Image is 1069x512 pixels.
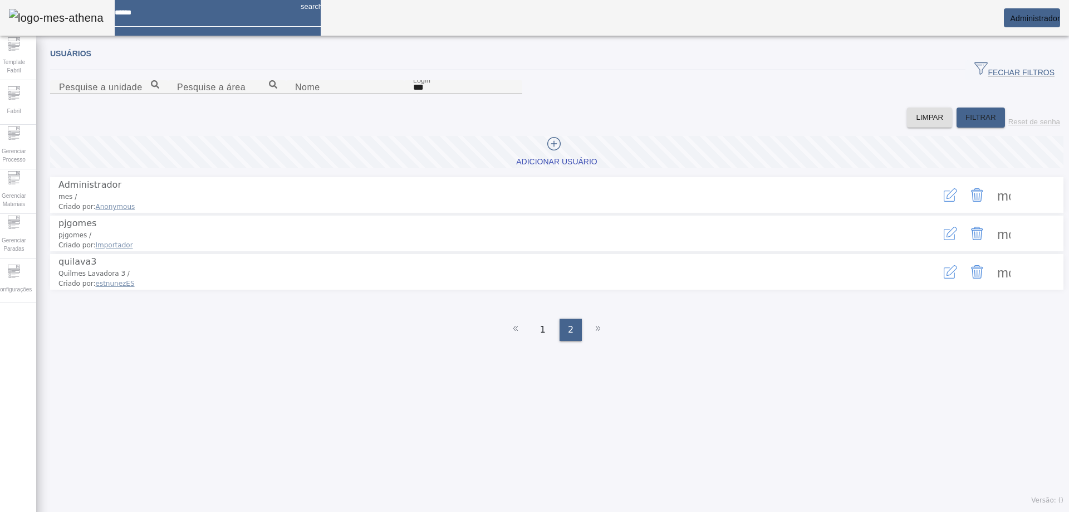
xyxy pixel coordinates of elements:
[974,62,1055,79] span: FECHAR FILTROS
[957,108,1005,128] button: FILTRAR
[964,259,990,285] button: Delete
[540,323,546,337] span: 1
[295,82,320,92] mat-label: Nome
[916,112,943,123] span: LIMPAR
[907,108,952,128] button: LIMPAR
[58,193,77,201] span: mes /
[58,202,894,212] span: Criado por:
[9,9,104,27] img: logo-mes-athena
[58,270,130,277] span: Quilmes Lavadora 3 /
[58,256,96,267] span: quilava3
[964,182,990,208] button: Delete
[58,279,894,289] span: Criado por:
[3,104,24,119] span: Fabril
[990,259,1017,285] button: Mais
[177,81,277,94] input: Number
[59,82,143,92] mat-label: Pesquise a unidade
[990,182,1017,208] button: Mais
[58,231,91,239] span: pjgomes /
[96,280,135,287] span: estnunezES
[50,136,1063,168] button: Adicionar Usuário
[990,220,1017,247] button: Mais
[965,112,996,123] span: FILTRAR
[96,241,133,249] span: Importador
[58,179,121,190] span: Administrador
[1008,118,1060,126] label: Reset de senha
[50,49,91,58] span: Usuários
[58,218,96,228] span: pjgomes
[96,203,135,211] span: Anonymous
[1031,496,1063,504] span: Versão: ()
[516,157,597,168] div: Adicionar Usuário
[58,240,894,250] span: Criado por:
[177,82,246,92] mat-label: Pesquise a área
[413,76,430,84] mat-label: Login
[1010,14,1060,23] span: Administrador
[59,81,159,94] input: Number
[964,220,990,247] button: Delete
[1005,108,1063,128] button: Reset de senha
[965,60,1063,80] button: FECHAR FILTROS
